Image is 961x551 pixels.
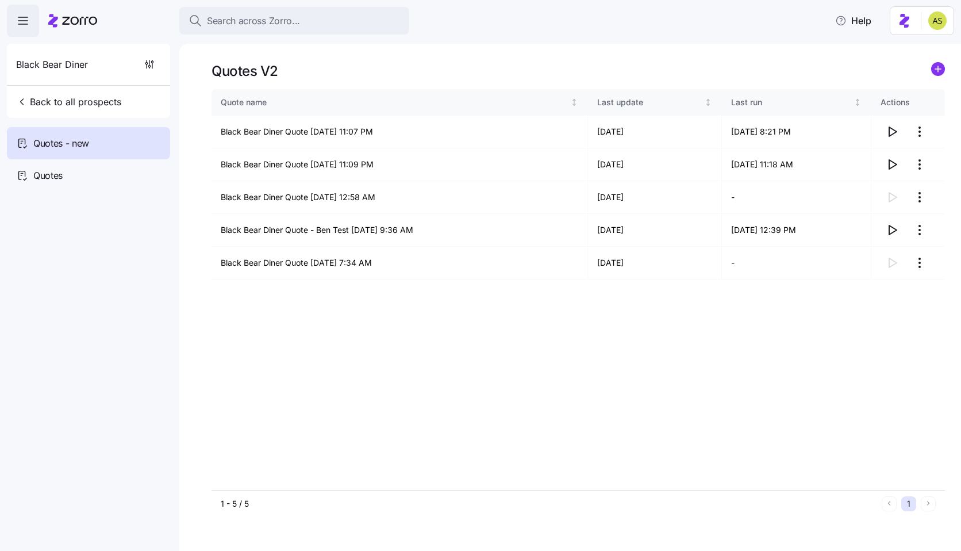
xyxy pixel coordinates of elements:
a: add icon [931,62,945,80]
button: 1 [901,496,916,511]
button: Next page [921,496,936,511]
button: Back to all prospects [11,90,126,113]
a: Quotes - new [7,127,170,159]
div: Last run [731,96,852,109]
td: [DATE] 12:39 PM [722,214,871,247]
td: [DATE] [588,116,721,148]
button: Search across Zorro... [179,7,409,35]
td: [DATE] 8:21 PM [722,116,871,148]
svg: add icon [931,62,945,76]
td: Black Bear Diner Quote [DATE] 7:34 AM [212,247,588,280]
td: - [722,247,871,280]
span: Quotes [33,169,63,183]
th: Quote nameNot sorted [212,89,588,116]
div: Last update [597,96,702,109]
img: 2a591ca43c48773f1b6ab43d7a2c8ce9 [928,12,947,30]
td: - [722,181,871,214]
td: [DATE] [588,181,721,214]
div: 1 - 5 / 5 [221,498,877,510]
td: [DATE] [588,214,721,247]
h1: Quotes V2 [212,62,278,80]
div: Actions [881,96,936,109]
td: [DATE] [588,148,721,181]
td: Black Bear Diner Quote [DATE] 12:58 AM [212,181,588,214]
div: Not sorted [704,98,712,106]
a: Quotes [7,159,170,192]
span: Back to all prospects [16,95,121,109]
span: Search across Zorro... [207,14,300,28]
th: Last updateNot sorted [588,89,721,116]
td: [DATE] 11:18 AM [722,148,871,181]
div: Quote name [221,96,568,109]
button: Previous page [882,496,897,511]
td: [DATE] [588,247,721,280]
td: Black Bear Diner Quote - Ben Test [DATE] 9:36 AM [212,214,588,247]
div: Not sorted [570,98,578,106]
span: Quotes - new [33,136,89,151]
div: Not sorted [854,98,862,106]
td: Black Bear Diner Quote [DATE] 11:09 PM [212,148,588,181]
th: Last runNot sorted [722,89,871,116]
button: Help [826,9,881,32]
span: Help [835,14,871,28]
td: Black Bear Diner Quote [DATE] 11:07 PM [212,116,588,148]
span: Black Bear Diner [16,58,88,72]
